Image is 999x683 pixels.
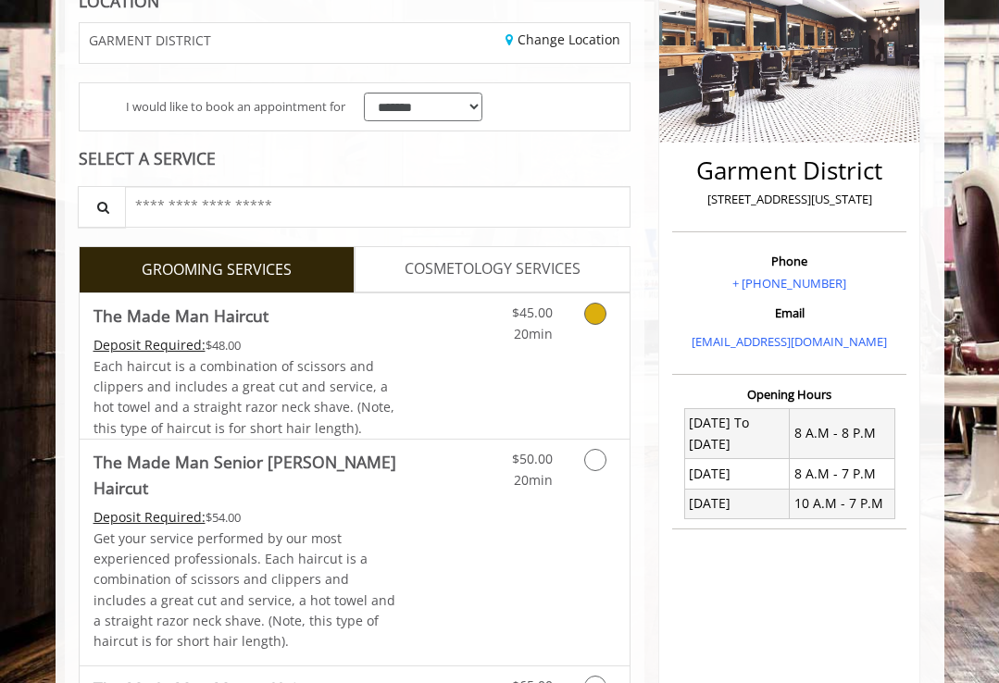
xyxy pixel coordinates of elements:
[790,408,894,459] td: 8 A.M - 8 P.M
[94,357,394,437] span: Each haircut is a combination of scissors and clippers and includes a great cut and service, a ho...
[512,304,553,321] span: $45.00
[512,450,553,467] span: $50.00
[514,325,553,342] span: 20min
[692,333,887,350] a: [EMAIL_ADDRESS][DOMAIN_NAME]
[126,97,345,117] span: I would like to book an appointment for
[672,388,906,401] h3: Opening Hours
[78,186,126,228] button: Service Search
[94,335,401,355] div: $48.00
[506,31,620,48] a: Change Location
[94,507,401,528] div: $54.00
[79,150,631,168] div: SELECT A SERVICE
[684,489,789,518] td: [DATE]
[94,449,401,501] b: The Made Man Senior [PERSON_NAME] Haircut
[684,408,789,459] td: [DATE] To [DATE]
[677,190,902,209] p: [STREET_ADDRESS][US_STATE]
[89,33,211,47] span: GARMENT DISTRICT
[94,508,206,526] span: This service needs some Advance to be paid before we block your appointment
[732,275,846,292] a: + [PHONE_NUMBER]
[677,255,902,267] h3: Phone
[790,489,894,518] td: 10 A.M - 7 P.M
[405,257,581,281] span: COSMETOLOGY SERVICES
[514,471,553,489] span: 20min
[677,157,902,184] h2: Garment District
[94,303,268,329] b: The Made Man Haircut
[142,258,292,282] span: GROOMING SERVICES
[790,459,894,489] td: 8 A.M - 7 P.M
[94,528,401,652] p: Get your service performed by our most experienced professionals. Each haircut is a combination o...
[94,336,206,354] span: This service needs some Advance to be paid before we block your appointment
[677,306,902,319] h3: Email
[684,459,789,489] td: [DATE]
